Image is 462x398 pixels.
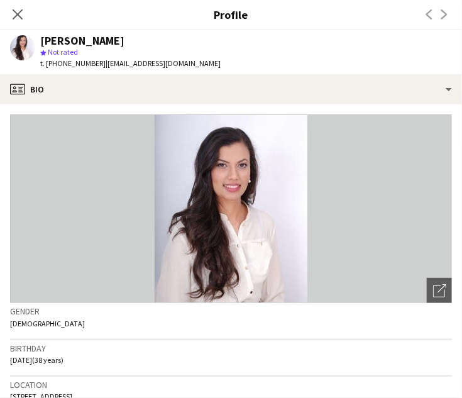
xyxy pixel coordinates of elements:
[40,58,106,68] span: t. [PHONE_NUMBER]
[10,306,452,317] h3: Gender
[10,355,63,365] span: [DATE] (38 years)
[10,379,452,390] h3: Location
[40,35,124,47] div: [PERSON_NAME]
[10,343,452,354] h3: Birthday
[48,47,78,57] span: Not rated
[10,319,85,328] span: [DEMOGRAPHIC_DATA]
[10,114,452,303] img: Crew avatar or photo
[427,278,452,303] div: Open photos pop-in
[106,58,221,68] span: | [EMAIL_ADDRESS][DOMAIN_NAME]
